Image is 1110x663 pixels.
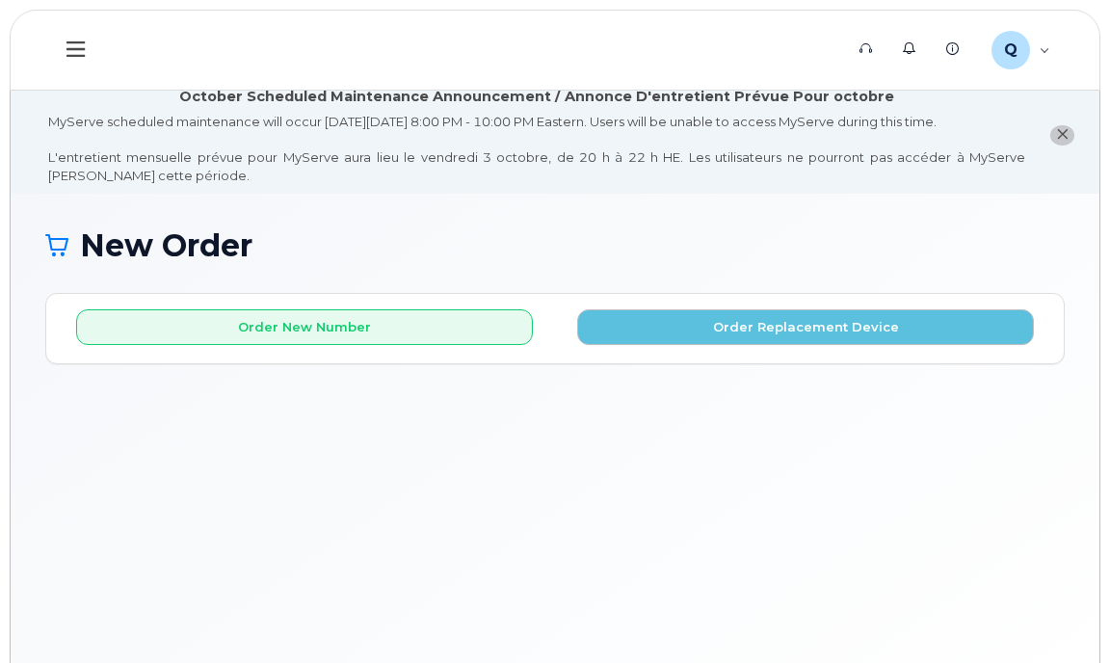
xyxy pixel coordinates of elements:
[179,87,894,107] div: October Scheduled Maintenance Announcement / Annonce D'entretient Prévue Pour octobre
[1026,579,1096,649] iframe: Messenger Launcher
[577,309,1034,345] button: Order Replacement Device
[76,309,533,345] button: Order New Number
[48,113,1025,184] div: MyServe scheduled maintenance will occur [DATE][DATE] 8:00 PM - 10:00 PM Eastern. Users will be u...
[1050,125,1074,146] button: close notification
[45,228,1065,262] h1: New Order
